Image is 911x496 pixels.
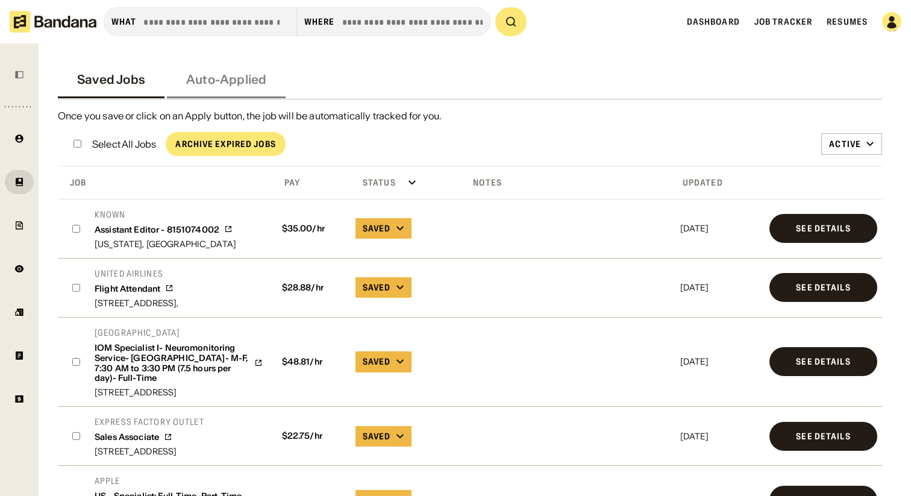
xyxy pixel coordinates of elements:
[304,16,335,27] div: Where
[95,240,236,248] div: [US_STATE], [GEOGRAPHIC_DATA]
[95,327,263,397] a: [GEOGRAPHIC_DATA]IOM Specialist I- Neuromonitoring Service- [GEOGRAPHIC_DATA]- M-F, 7:30 AM to 3:...
[363,223,391,234] div: Saved
[95,432,159,442] div: Sales Associate
[277,431,346,441] div: $ 22.75 /hr
[95,284,160,294] div: Flight Attendant
[463,174,673,192] div: Click toggle to sort ascending
[680,283,760,292] div: [DATE]
[829,139,861,149] div: Active
[95,416,204,456] a: Express Factory OutletSales Associate[STREET_ADDRESS]
[95,327,263,338] div: [GEOGRAPHIC_DATA]
[796,432,850,441] div: See Details
[95,447,204,456] div: [STREET_ADDRESS]
[353,174,459,192] div: Click toggle to sort ascending
[60,174,270,192] div: Click toggle to sort descending
[95,343,249,383] div: IOM Specialist I- Neuromonitoring Service- [GEOGRAPHIC_DATA]- M-F, 7:30 AM to 3:30 PM (7.5 hours ...
[353,177,396,188] div: Status
[363,356,391,367] div: Saved
[796,357,850,366] div: See Details
[678,174,762,192] div: Click toggle to sort descending
[275,174,348,192] div: Click toggle to sort ascending
[95,225,219,235] div: Assistant Editor - 8151074002
[111,16,136,27] div: what
[680,224,760,233] div: [DATE]
[186,72,266,87] div: Auto-Applied
[678,177,723,188] div: Updated
[277,357,346,367] div: $ 48.81 /hr
[95,476,263,486] div: Apple
[680,357,760,366] div: [DATE]
[363,282,391,293] div: Saved
[95,416,204,427] div: Express Factory Outlet
[95,268,178,307] a: United AirlinesFlight Attendant[STREET_ADDRESS],
[95,209,236,220] div: Known
[363,431,391,442] div: Saved
[277,283,346,293] div: $ 28.88 /hr
[95,268,178,279] div: United Airlines
[175,140,275,148] div: Archive Expired Jobs
[92,139,156,149] div: Select All Jobs
[95,388,263,397] div: [STREET_ADDRESS]
[10,11,96,33] img: Bandana logotype
[796,224,850,233] div: See Details
[796,283,850,292] div: See Details
[77,72,145,87] div: Saved Jobs
[463,177,502,188] div: Notes
[827,16,868,27] a: Resumes
[687,16,740,27] a: Dashboard
[95,299,178,307] div: [STREET_ADDRESS],
[58,110,882,122] div: Once you save or click on an Apply button, the job will be automatically tracked for you.
[275,177,300,188] div: Pay
[95,209,236,248] a: KnownAssistant Editor - 8151074002[US_STATE], [GEOGRAPHIC_DATA]
[277,224,346,234] div: $ 35.00 /hr
[60,177,86,188] div: Job
[754,16,812,27] a: Job Tracker
[680,432,760,441] div: [DATE]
